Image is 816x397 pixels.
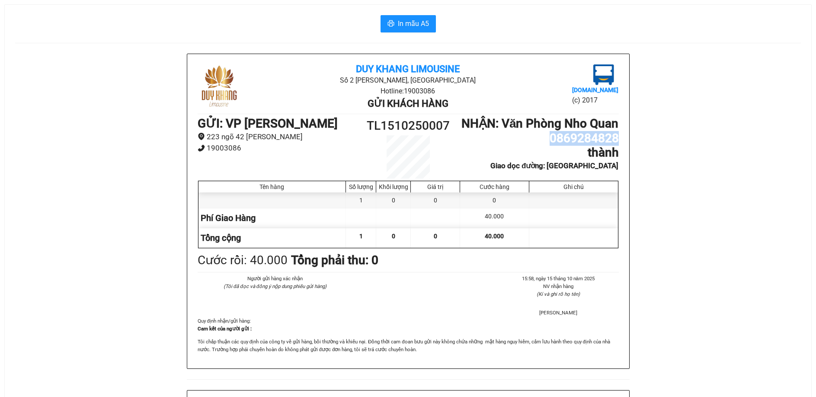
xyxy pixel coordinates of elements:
[198,133,205,140] span: environment
[201,183,344,190] div: Tên hàng
[593,64,614,85] img: logo.jpg
[461,116,619,131] b: NHẬN : Văn Phòng Nho Quan
[346,192,376,208] div: 1
[498,309,618,317] li: [PERSON_NAME]
[381,15,436,32] button: printerIn mẫu A5
[356,64,460,74] b: Duy Khang Limousine
[198,338,619,353] p: Tôi chấp thuận các quy định của công ty về gửi hàng, bồi thường và khiếu nại. Đồng thời cam đoan ...
[198,251,288,270] div: Cước rồi : 40.000
[198,64,241,108] img: logo.jpg
[434,233,437,240] span: 0
[498,282,618,290] li: NV nhận hàng
[460,208,529,228] div: 40.000
[198,317,619,353] div: Quy định nhận/gửi hàng :
[490,161,618,170] b: Giao dọc đường: [GEOGRAPHIC_DATA]
[348,183,374,190] div: Số lượng
[368,98,448,109] b: Gửi khách hàng
[387,20,394,28] span: printer
[359,233,363,240] span: 1
[198,208,346,228] div: Phí Giao Hàng
[378,183,408,190] div: Khối lượng
[498,275,618,282] li: 15:58, ngày 15 tháng 10 năm 2025
[198,131,355,143] li: 223 ngõ 42 [PERSON_NAME]
[411,192,460,208] div: 0
[291,253,378,267] b: Tổng phải thu: 0
[413,183,458,190] div: Giá trị
[198,326,252,332] strong: Cam kết của người gửi :
[572,86,618,93] b: [DOMAIN_NAME]
[461,131,618,146] h1: 0869284828
[198,142,355,154] li: 19003086
[462,183,526,190] div: Cước hàng
[376,192,411,208] div: 0
[485,233,504,240] span: 40.000
[460,192,529,208] div: 0
[531,183,616,190] div: Ghi chú
[392,233,395,240] span: 0
[198,116,338,131] b: GỬI : VP [PERSON_NAME]
[572,95,618,106] li: (c) 2017
[224,283,326,289] i: (Tôi đã đọc và đồng ý nộp dung phiếu gửi hàng)
[355,116,461,135] h1: TL1510250007
[201,233,241,243] span: Tổng cộng
[537,291,580,297] i: (Kí và ghi rõ họ tên)
[398,18,429,29] span: In mẫu A5
[268,75,548,86] li: Số 2 [PERSON_NAME], [GEOGRAPHIC_DATA]
[461,145,618,160] h1: thành
[215,275,336,282] li: Người gửi hàng xác nhận
[268,86,548,96] li: Hotline: 19003086
[198,144,205,152] span: phone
